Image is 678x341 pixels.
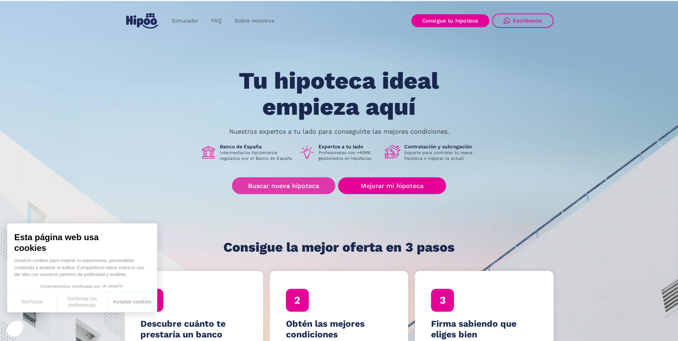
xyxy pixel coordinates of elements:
[228,14,281,28] a: Sobre nosotros
[411,14,489,27] a: Consigue tu hipoteca
[492,14,554,28] a: Escríbenos
[165,14,205,28] a: Simulador
[232,177,335,194] a: Buscar nueva hipoteca
[513,18,542,24] div: Escríbenos
[140,318,247,340] h4: Descubre cuánto te prestaría un banco
[431,318,538,340] h4: Firma sabiendo que eliges bien
[220,150,293,161] p: Intermediarios hipotecarios regulados por el Banco de España
[125,10,160,31] a: home
[205,14,228,28] a: FAQ
[203,68,474,120] h1: Tu hipoteca ideal empieza aquí
[223,240,455,254] h1: Consigue la mejor oferta en 3 pasos
[229,129,449,134] p: Nuestros expertos a tu lado para conseguirte las mejores condiciones.
[286,318,392,340] h4: Obtén las mejores condiciones
[404,150,478,161] p: Soporte para contratar tu nueva hipoteca o mejorar la actual
[404,143,478,150] h1: Contratación y subrogación
[220,143,293,150] h1: Banco de España
[318,150,379,161] p: Profesionales con +40M€ gestionados en hipotecas
[338,177,446,194] a: Mejorar mi hipoteca
[318,143,379,150] h1: Expertos a tu lado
